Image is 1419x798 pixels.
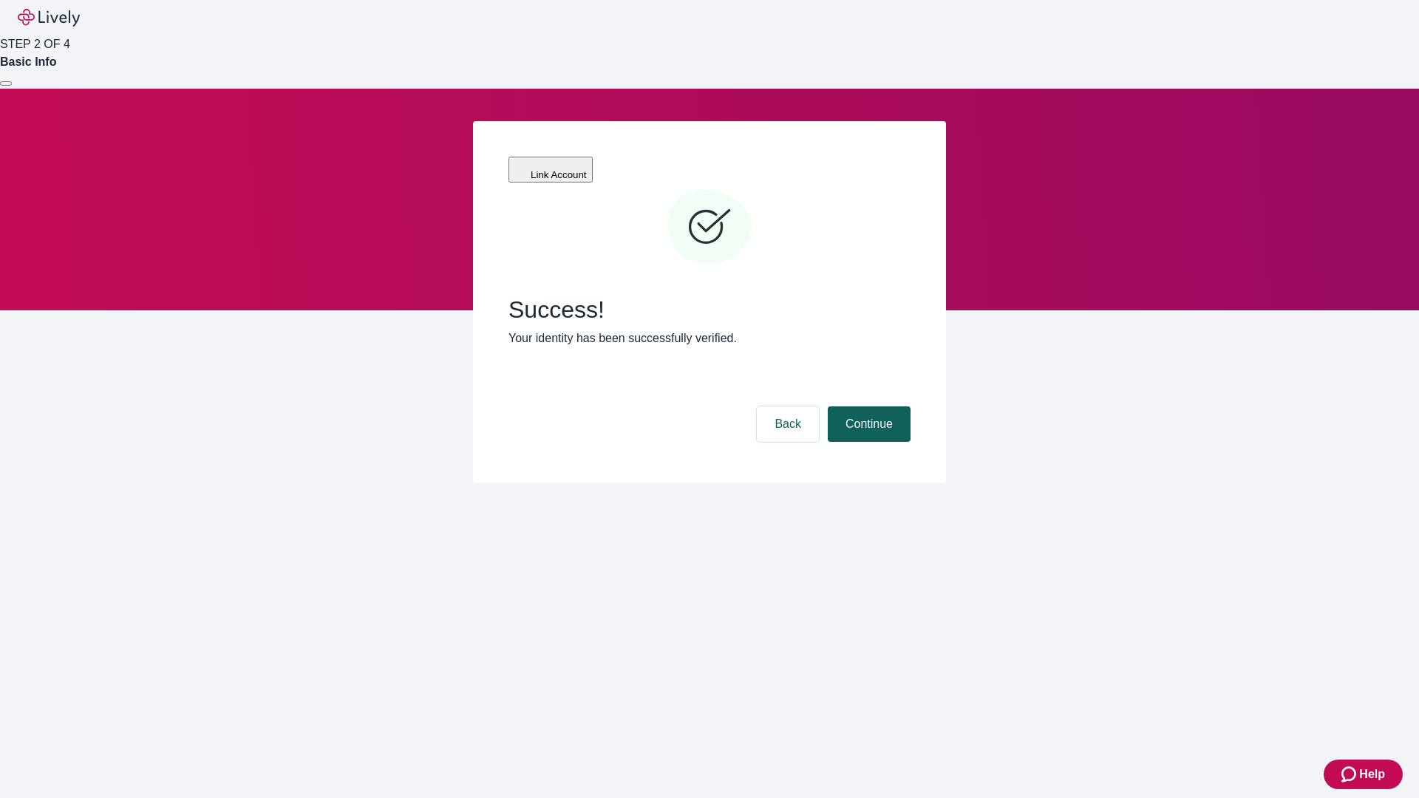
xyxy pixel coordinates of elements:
img: Lively [18,9,80,27]
button: Link Account [508,157,593,183]
button: Back [757,406,819,442]
svg: Checkmark icon [665,183,754,272]
svg: Zendesk support icon [1341,765,1359,783]
p: Your identity has been successfully verified. [508,330,911,347]
button: Zendesk support iconHelp [1324,760,1403,789]
span: Help [1359,765,1385,783]
button: Continue [828,406,911,442]
span: Success! [508,296,911,324]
